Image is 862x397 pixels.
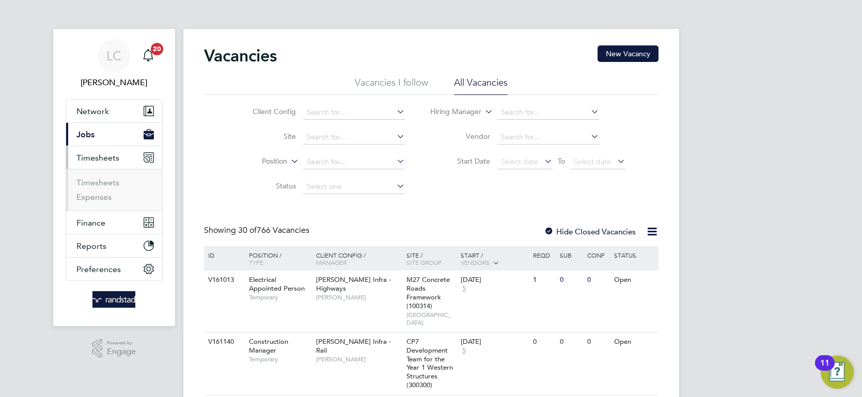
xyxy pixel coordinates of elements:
span: Construction Manager [249,337,288,355]
label: Position [228,156,287,167]
div: Open [612,332,656,352]
div: Sub [557,246,584,264]
span: Temporary [249,293,311,301]
span: 5 [461,284,467,293]
span: [PERSON_NAME] Infra - Highways [316,275,391,293]
div: 11 [820,363,829,376]
button: Network [66,100,162,122]
span: Preferences [76,264,121,274]
img: randstad-logo-retina.png [92,291,135,308]
span: Engage [107,347,136,356]
div: Status [612,246,656,264]
a: Timesheets [76,178,119,187]
div: ID [206,246,242,264]
span: Electrical Appointed Person [249,275,305,293]
div: Reqd [530,246,557,264]
div: 0 [530,332,557,352]
button: Preferences [66,258,162,280]
span: [PERSON_NAME] [316,293,401,301]
span: Select date [574,157,611,166]
label: Client Config [237,107,296,116]
nav: Main navigation [53,29,175,326]
label: Status [237,181,296,190]
div: 1 [530,271,557,290]
div: 0 [585,271,612,290]
button: Finance [66,211,162,234]
div: [DATE] [461,338,528,346]
div: V161013 [206,271,242,290]
h2: Vacancies [204,45,277,66]
li: All Vacancies [454,76,508,95]
span: Manager [316,258,347,266]
button: New Vacancy [598,45,659,62]
span: [GEOGRAPHIC_DATA] [406,311,456,327]
span: Reports [76,241,106,251]
button: Reports [66,234,162,257]
span: Vendors [461,258,490,266]
input: Search for... [497,105,599,120]
span: 20 [151,43,163,55]
input: Search for... [303,105,405,120]
div: Conf [585,246,612,264]
div: 0 [557,332,584,352]
span: Powered by [107,339,136,347]
a: Go to home page [66,291,163,308]
div: Showing [204,225,311,236]
span: LC [106,49,121,62]
button: Open Resource Center, 11 new notifications [821,356,854,389]
span: Site Group [406,258,442,266]
span: 766 Vacancies [238,225,309,235]
label: Hide Closed Vacancies [544,227,636,236]
span: Select date [501,157,538,166]
button: Jobs [66,123,162,146]
span: Luke Carter [66,76,163,89]
span: M27 Concrete Roads Framework (100314) [406,275,450,310]
span: Type [249,258,263,266]
label: Start Date [431,156,490,166]
span: CP7 Development Team for the Year 1 Western Structures (300300) [406,337,453,389]
input: Search for... [303,130,405,145]
div: Client Config / [314,246,404,271]
span: [PERSON_NAME] [316,355,401,363]
div: Position / [241,246,314,271]
span: 30 of [238,225,257,235]
span: To [555,154,568,168]
label: Vendor [431,132,490,141]
div: Timesheets [66,169,162,211]
input: Search for... [497,130,599,145]
div: 0 [557,271,584,290]
span: Network [76,106,109,116]
a: Powered byEngage [92,339,136,358]
button: Timesheets [66,146,162,169]
div: V161140 [206,332,242,352]
label: Hiring Manager [422,107,481,117]
div: Site / [404,246,458,271]
div: Open [612,271,656,290]
span: 5 [461,346,467,355]
label: Site [237,132,296,141]
div: Start / [458,246,530,272]
span: Finance [76,218,105,228]
a: Expenses [76,192,112,202]
li: Vacancies I follow [355,76,428,95]
div: 0 [585,332,612,352]
span: [PERSON_NAME] Infra - Rail [316,337,391,355]
input: Search for... [303,155,405,169]
span: Temporary [249,355,311,363]
span: Jobs [76,130,95,139]
a: LC[PERSON_NAME] [66,39,163,89]
div: [DATE] [461,276,528,284]
input: Select one [303,180,405,194]
a: 20 [138,39,159,72]
span: Timesheets [76,153,119,163]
